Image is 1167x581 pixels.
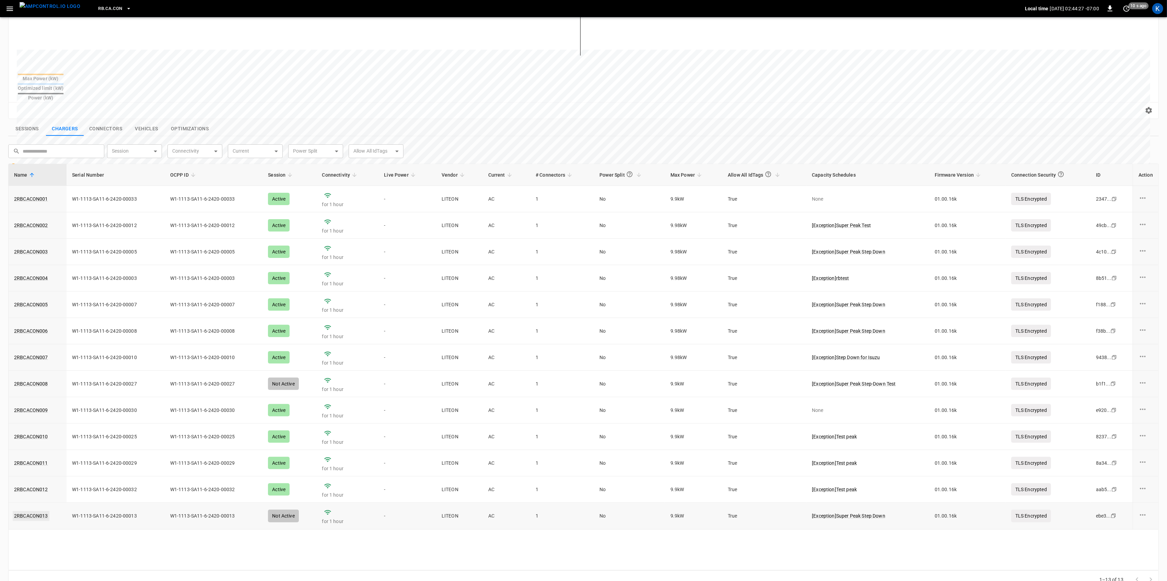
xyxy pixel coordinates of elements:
[1096,301,1110,308] div: f188 ...
[67,503,165,529] td: W1-1113-SA11-6-2420-00013
[530,318,594,344] td: 1
[268,483,290,496] div: Active
[378,424,436,450] td: -
[1111,354,1118,361] div: copy
[594,318,665,344] td: No
[14,301,48,308] a: 2RBCACON005
[14,328,48,334] a: 2RBCACON006
[1011,168,1066,181] div: Connection Security
[812,407,924,414] p: None
[530,292,594,318] td: 1
[436,318,483,344] td: LITEON
[1011,378,1051,390] p: TLS Encrypted
[322,280,373,287] p: for 1 hour
[483,318,530,344] td: AC
[812,433,924,440] a: [Exception]Test peak
[594,265,665,292] td: No
[1111,433,1118,440] div: copy
[483,371,530,397] td: AC
[812,460,924,466] a: [Exception]Test peak
[1110,512,1117,520] div: copy
[322,439,373,446] p: for 1 hour
[594,476,665,503] td: No
[665,424,722,450] td: 9.9 kW
[1139,273,1153,283] div: charge point options
[378,503,436,529] td: -
[812,301,924,308] p: [ Exception ] Super Peak Step Down
[268,171,294,179] span: Session
[436,371,483,397] td: LITEON
[378,318,436,344] td: -
[722,344,806,371] td: True
[530,476,594,503] td: 1
[322,412,373,419] p: for 1 hour
[665,476,722,503] td: 9.9 kW
[14,433,48,440] a: 2RBCACON010
[1011,298,1051,311] p: TLS Encrypted
[929,424,1006,450] td: 01.00.16k
[665,450,722,476] td: 9.9 kW
[67,318,165,344] td: W1-1113-SA11-6-2420-00008
[13,511,49,521] a: 2RBCACON013
[1096,486,1111,493] div: aab5 ...
[165,344,263,371] td: W1-1113-SA11-6-2420-00010
[322,307,373,313] p: for 1 hour
[594,450,665,476] td: No
[812,512,924,519] p: [ Exception ] Super Peak Step Down
[1139,484,1153,495] div: charge point options
[665,318,722,344] td: 9.98 kW
[268,351,290,364] div: Active
[67,344,165,371] td: W1-1113-SA11-6-2420-00010
[1096,328,1110,334] div: f38b ...
[268,378,299,390] div: Not Active
[322,359,373,366] p: for 1 hour
[268,298,290,311] div: Active
[1133,164,1158,186] th: Action
[929,503,1006,529] td: 01.00.16k
[812,486,924,493] p: [ Exception ] Test peak
[165,503,263,529] td: W1-1113-SA11-6-2420-00013
[722,292,806,318] td: True
[14,354,48,361] a: 2RBCACON007
[1139,352,1153,363] div: charge point options
[95,2,134,15] button: RB.CA.CON
[594,503,665,529] td: No
[1121,3,1132,14] button: set refresh interval
[8,122,46,136] button: show latest sessions
[935,171,983,179] span: Firmware Version
[812,328,924,334] p: [ Exception ] Super Peak Step Down
[812,275,924,282] p: [ Exception ] rbtest
[436,476,483,503] td: LITEON
[812,301,924,308] a: [Exception]Super Peak Step Down
[812,486,924,493] a: [Exception]Test peak
[442,171,467,179] span: Vendor
[929,450,1006,476] td: 01.00.16k
[14,275,48,282] a: 2RBCACON004
[665,371,722,397] td: 9.9 kW
[67,164,165,186] th: Serial Number
[322,386,373,393] p: for 1 hour
[322,518,373,525] p: for 1 hour
[378,371,436,397] td: -
[436,450,483,476] td: LITEON
[67,450,165,476] td: W1-1113-SA11-6-2420-00029
[599,168,643,181] span: Power Split
[1050,5,1099,12] p: [DATE] 02:44:27 -07:00
[67,424,165,450] td: W1-1113-SA11-6-2420-00025
[165,424,263,450] td: W1-1113-SA11-6-2420-00025
[929,292,1006,318] td: 01.00.16k
[1011,404,1051,416] p: TLS Encrypted
[722,265,806,292] td: True
[165,122,214,136] button: show latest optimizations
[812,380,924,387] a: [Exception]Super Peak Step-Down Test
[812,354,924,361] a: [Exception]Step Down for Isuzu
[1096,380,1110,387] div: b1f1 ...
[1139,379,1153,389] div: charge point options
[378,344,436,371] td: -
[322,171,359,179] span: Connectivity
[268,457,290,469] div: Active
[322,465,373,472] p: for 1 hour
[436,344,483,371] td: LITEON
[1139,220,1153,230] div: charge point options
[728,168,782,181] span: Allow All IdTags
